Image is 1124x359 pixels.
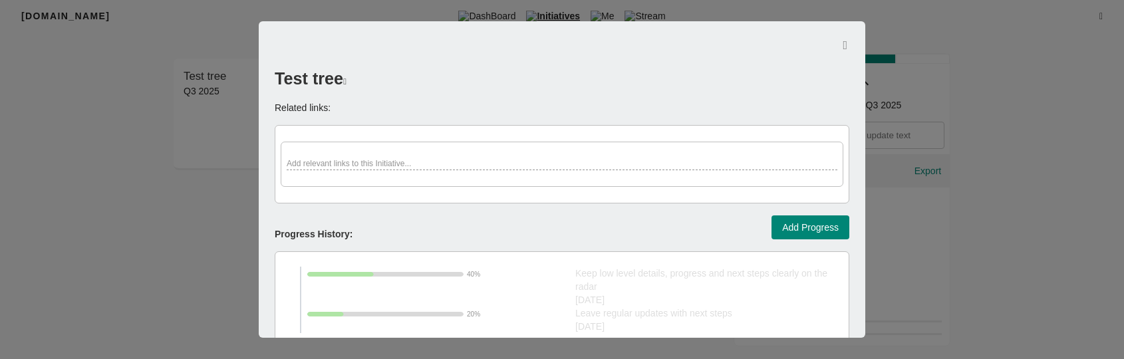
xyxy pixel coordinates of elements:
span: Related links: [275,102,331,113]
div: Leave regular updates with next steps [DATE] [575,306,843,333]
div: Keep low level details, progress and next steps clearly on the radar [DATE] [575,267,843,306]
p: Progress history: [275,214,356,241]
span: Add Progress [782,219,839,236]
button: Add Progress [772,215,849,240]
div: Test tree [275,53,849,90]
span: 40 % [467,271,480,278]
span: 20 % [467,310,480,318]
div: Add relevant links to this Initiative... [287,158,837,170]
